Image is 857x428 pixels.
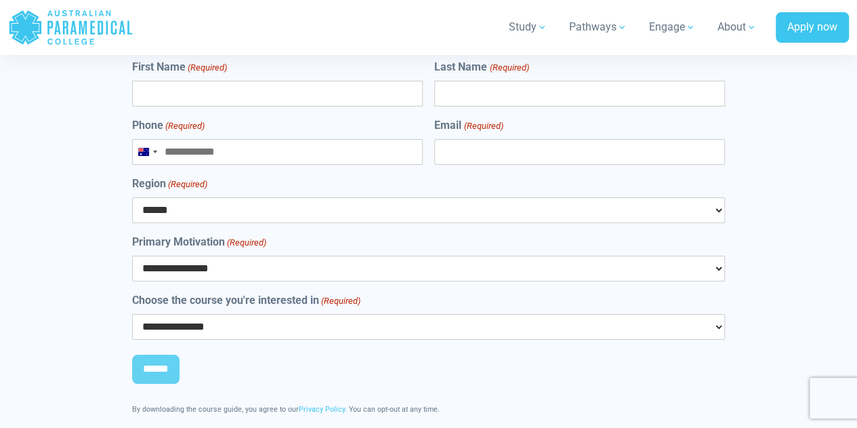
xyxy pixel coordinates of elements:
[434,59,528,75] label: Last Name
[561,8,635,46] a: Pathways
[133,140,161,164] button: Selected country
[132,292,360,309] label: Choose the course you're interested in
[132,59,227,75] label: First Name
[132,176,207,192] label: Region
[501,8,556,46] a: Study
[132,117,205,134] label: Phone
[641,8,704,46] a: Engage
[187,61,228,75] span: (Required)
[709,8,765,46] a: About
[488,61,529,75] span: (Required)
[167,178,208,191] span: (Required)
[434,117,503,134] label: Email
[165,119,205,133] span: (Required)
[226,236,267,250] span: (Required)
[132,405,440,414] span: By downloading the course guide, you agree to our . You can opt-out at any time.
[8,5,133,50] a: Australian Paramedical College
[776,12,849,43] a: Apply now
[320,294,361,308] span: (Required)
[299,405,345,414] a: Privacy Policy
[132,234,266,250] label: Primary Motivation
[463,119,503,133] span: (Required)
